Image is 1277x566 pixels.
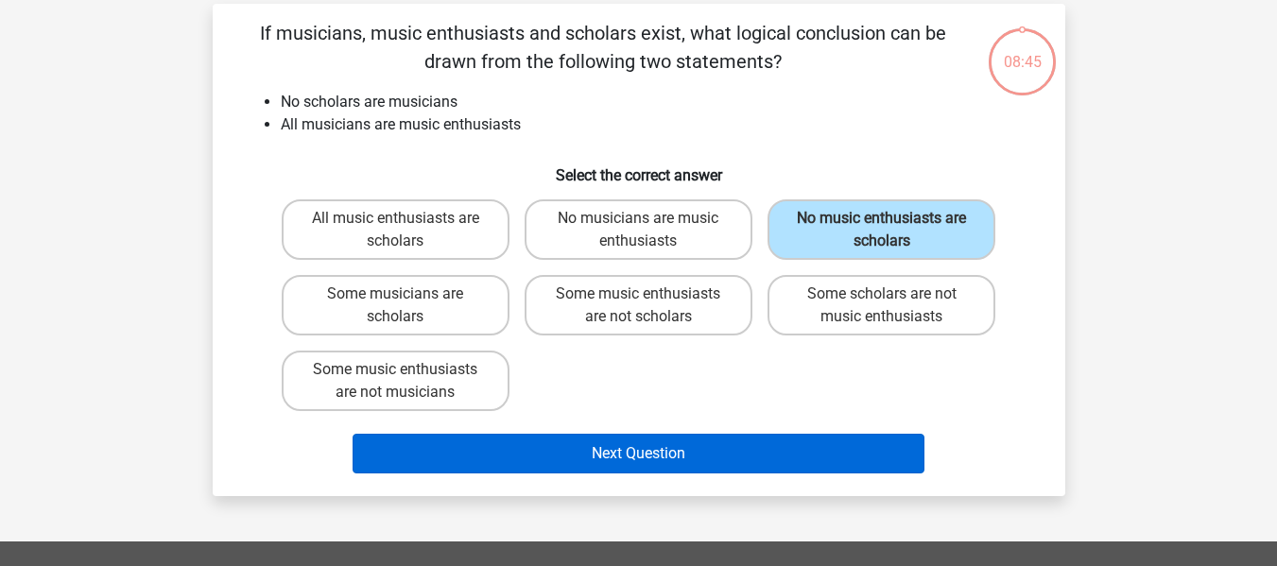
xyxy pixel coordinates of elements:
label: Some musicians are scholars [282,275,509,335]
label: No music enthusiasts are scholars [768,199,995,260]
label: No musicians are music enthusiasts [525,199,752,260]
li: No scholars are musicians [281,91,1035,113]
h6: Select the correct answer [243,151,1035,184]
li: All musicians are music enthusiasts [281,113,1035,136]
label: Some music enthusiasts are not musicians [282,351,509,411]
label: All music enthusiasts are scholars [282,199,509,260]
label: Some scholars are not music enthusiasts [768,275,995,335]
button: Next Question [353,434,924,473]
p: If musicians, music enthusiasts and scholars exist, what logical conclusion can be drawn from the... [243,19,964,76]
label: Some music enthusiasts are not scholars [525,275,752,335]
div: 08:45 [987,26,1058,74]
